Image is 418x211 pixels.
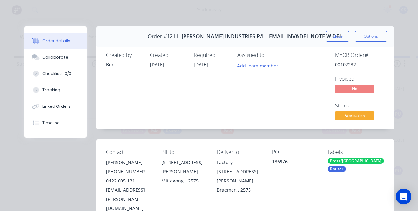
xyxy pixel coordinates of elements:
[272,158,317,167] div: 136976
[328,149,384,155] div: Labels
[217,185,262,195] div: Braemar, , 2575
[217,149,262,155] div: Deliver to
[24,66,87,82] button: Checklists 0/0
[42,120,60,126] div: Timeline
[161,176,206,185] div: Mittagong, , 2575
[326,31,349,42] button: Close
[42,54,68,60] div: Collaborate
[106,61,142,68] div: Ben
[328,158,384,164] div: Press/[GEOGRAPHIC_DATA]
[233,61,281,70] button: Add team member
[328,166,346,172] div: Router
[161,158,206,176] div: [STREET_ADDRESS][PERSON_NAME]
[194,61,208,67] span: [DATE]
[335,111,374,120] span: Fabrication
[335,61,384,68] div: 00102232
[355,31,387,42] button: Options
[42,71,71,77] div: Checklists 0/0
[161,158,206,185] div: [STREET_ADDRESS][PERSON_NAME]Mittagong, , 2575
[194,52,230,58] div: Required
[335,76,384,82] div: Invoiced
[150,61,164,67] span: [DATE]
[106,52,142,58] div: Created by
[24,33,87,49] button: Order details
[24,115,87,131] button: Timeline
[106,176,151,185] div: 0422 095 131
[182,33,342,40] span: [PERSON_NAME] INDUSTRIES P/L - EMAIL INV&DEL NOTE W DEL
[335,85,374,93] span: No
[106,149,151,155] div: Contact
[148,33,182,40] span: Order #1211 -
[396,189,411,204] div: Open Intercom Messenger
[106,158,151,167] div: [PERSON_NAME]
[237,52,303,58] div: Assigned to
[150,52,186,58] div: Created
[42,38,70,44] div: Order details
[161,149,206,155] div: Bill to
[106,167,151,176] div: [PHONE_NUMBER]
[24,98,87,115] button: Linked Orders
[335,52,384,58] div: MYOB Order #
[42,87,60,93] div: Tracking
[42,104,71,109] div: Linked Orders
[237,61,282,70] button: Add team member
[217,158,262,185] div: Factory [STREET_ADDRESS][PERSON_NAME]
[24,49,87,66] button: Collaborate
[272,149,317,155] div: PO
[335,111,374,121] button: Fabrication
[24,82,87,98] button: Tracking
[217,158,262,195] div: Factory [STREET_ADDRESS][PERSON_NAME]Braemar, , 2575
[335,103,384,109] div: Status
